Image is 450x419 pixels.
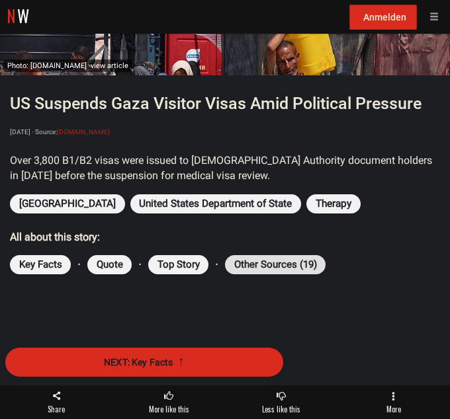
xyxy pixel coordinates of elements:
button: Top Story [148,255,208,274]
div: Photo: [DOMAIN_NAME] · [3,59,132,72]
span: N [7,3,16,28]
button: Quote [87,255,132,274]
label: Less like this [226,400,337,418]
span: Anmelden [363,12,406,22]
span: W [17,3,29,28]
div: [DATE] · Source: [10,128,440,137]
a: Therapy [316,198,351,209]
span: view article [91,61,128,70]
button: Key Facts [10,255,71,274]
div: Over 3,800 B1/B2 visas were issued to [DEMOGRAPHIC_DATA] Authority document holders in [DATE] bef... [10,153,440,184]
a: United States Department of State [139,198,292,209]
a: [GEOGRAPHIC_DATA] [19,198,116,209]
button: Anmelden [349,5,417,30]
div: All about this story: [10,230,440,245]
label: More [338,400,449,418]
span: US Suspends Gaza Visitor Visas Amid Political Pressure [10,94,422,113]
label: More like this [113,400,224,418]
label: Share [1,400,112,418]
a: [DOMAIN_NAME] [57,128,110,135]
div: · · · [10,255,440,274]
button: Other Sources (19) [225,255,326,274]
